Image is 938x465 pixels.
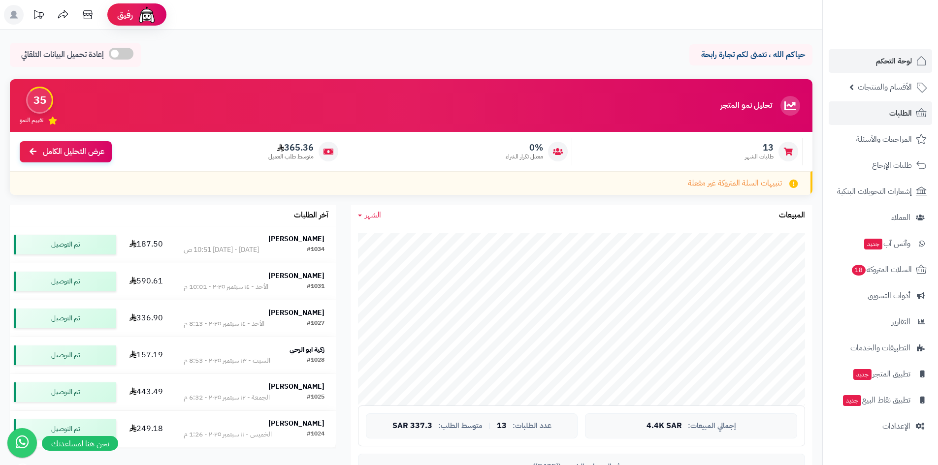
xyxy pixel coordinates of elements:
img: logo-2.png [871,25,929,46]
a: لوحة التحكم [829,49,932,73]
div: تم التوصيل [14,272,116,291]
strong: [PERSON_NAME] [268,234,324,244]
a: تحديثات المنصة [26,5,51,27]
div: [DATE] - [DATE] 10:51 ص [184,245,259,255]
td: 157.19 [120,337,173,373]
span: لوحة التحكم [876,54,912,68]
span: 337.3 SAR [392,422,432,431]
span: تنبيهات السلة المتروكة غير مفعلة [688,178,782,189]
span: الإعدادات [882,419,910,433]
strong: [PERSON_NAME] [268,381,324,392]
td: 336.90 [120,300,173,337]
span: معدل تكرار الشراء [506,153,543,161]
span: جديد [853,369,872,380]
span: | [488,422,491,430]
div: تم التوصيل [14,235,116,254]
a: الشهر [358,210,381,221]
span: وآتس آب [863,237,910,250]
a: وآتس آبجديد [829,232,932,255]
span: جديد [864,239,882,249]
span: الشهر [365,209,381,221]
span: التقارير [892,315,910,329]
span: 365.36 [268,142,314,153]
span: إعادة تحميل البيانات التلقائي [21,49,104,61]
div: #1034 [307,245,324,255]
span: تطبيق المتجر [852,367,910,381]
strong: [PERSON_NAME] [268,271,324,281]
a: طلبات الإرجاع [829,154,932,177]
strong: [PERSON_NAME] [268,308,324,318]
td: 443.49 [120,374,173,410]
span: متوسط طلب العميل [268,153,314,161]
span: السلات المتروكة [851,263,912,277]
div: تم التوصيل [14,309,116,328]
div: #1031 [307,282,324,292]
span: 18 [852,265,866,276]
a: السلات المتروكة18 [829,258,932,281]
a: التطبيقات والخدمات [829,336,932,360]
a: التقارير [829,310,932,334]
span: الأقسام والمنتجات [858,80,912,94]
a: الطلبات [829,101,932,125]
h3: تحليل نمو المتجر [720,101,772,110]
td: 249.18 [120,411,173,447]
span: الطلبات [889,106,912,120]
span: تقييم النمو [20,116,43,124]
span: المراجعات والأسئلة [856,132,912,146]
a: العملاء [829,206,932,229]
span: 4.4K SAR [647,422,682,431]
a: أدوات التسويق [829,284,932,308]
span: 13 [745,142,774,153]
span: 0% [506,142,543,153]
span: العملاء [891,211,910,224]
h3: المبيعات [779,211,805,220]
td: 187.50 [120,226,173,263]
span: جديد [843,395,861,406]
span: التطبيقات والخدمات [850,341,910,355]
div: تم التوصيل [14,419,116,439]
a: عرض التحليل الكامل [20,141,112,162]
span: إشعارات التحويلات البنكية [837,185,912,198]
td: 590.61 [120,263,173,300]
span: متوسط الطلب: [438,422,483,430]
div: تم التوصيل [14,345,116,365]
div: السبت - ١٣ سبتمبر ٢٠٢٥ - 8:53 م [184,356,270,366]
span: عدد الطلبات: [513,422,551,430]
a: إشعارات التحويلات البنكية [829,180,932,203]
span: رفيق [117,9,133,21]
span: إجمالي المبيعات: [688,422,736,430]
span: تطبيق نقاط البيع [842,393,910,407]
a: المراجعات والأسئلة [829,127,932,151]
span: أدوات التسويق [868,289,910,303]
span: طلبات الإرجاع [872,158,912,172]
div: الأحد - ١٤ سبتمبر ٢٠٢٥ - 8:13 م [184,319,264,329]
span: عرض التحليل الكامل [43,146,104,157]
strong: [PERSON_NAME] [268,418,324,429]
div: #1027 [307,319,324,329]
img: ai-face.png [137,5,157,25]
a: تطبيق المتجرجديد [829,362,932,386]
h3: آخر الطلبات [294,211,328,220]
a: الإعدادات [829,414,932,438]
a: تطبيق نقاط البيعجديد [829,388,932,412]
div: الخميس - ١١ سبتمبر ٢٠٢٥ - 1:26 م [184,430,272,439]
strong: زكية ابو الرحي [290,344,324,355]
span: طلبات الشهر [745,153,774,161]
div: الأحد - ١٤ سبتمبر ٢٠٢٥ - 10:01 م [184,282,268,292]
p: حياكم الله ، نتمنى لكم تجارة رابحة [697,49,805,61]
div: الجمعة - ١٢ سبتمبر ٢٠٢٥ - 6:32 م [184,393,270,403]
div: #1025 [307,393,324,403]
span: 13 [497,422,507,431]
div: #1028 [307,356,324,366]
div: #1024 [307,430,324,439]
div: تم التوصيل [14,382,116,402]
